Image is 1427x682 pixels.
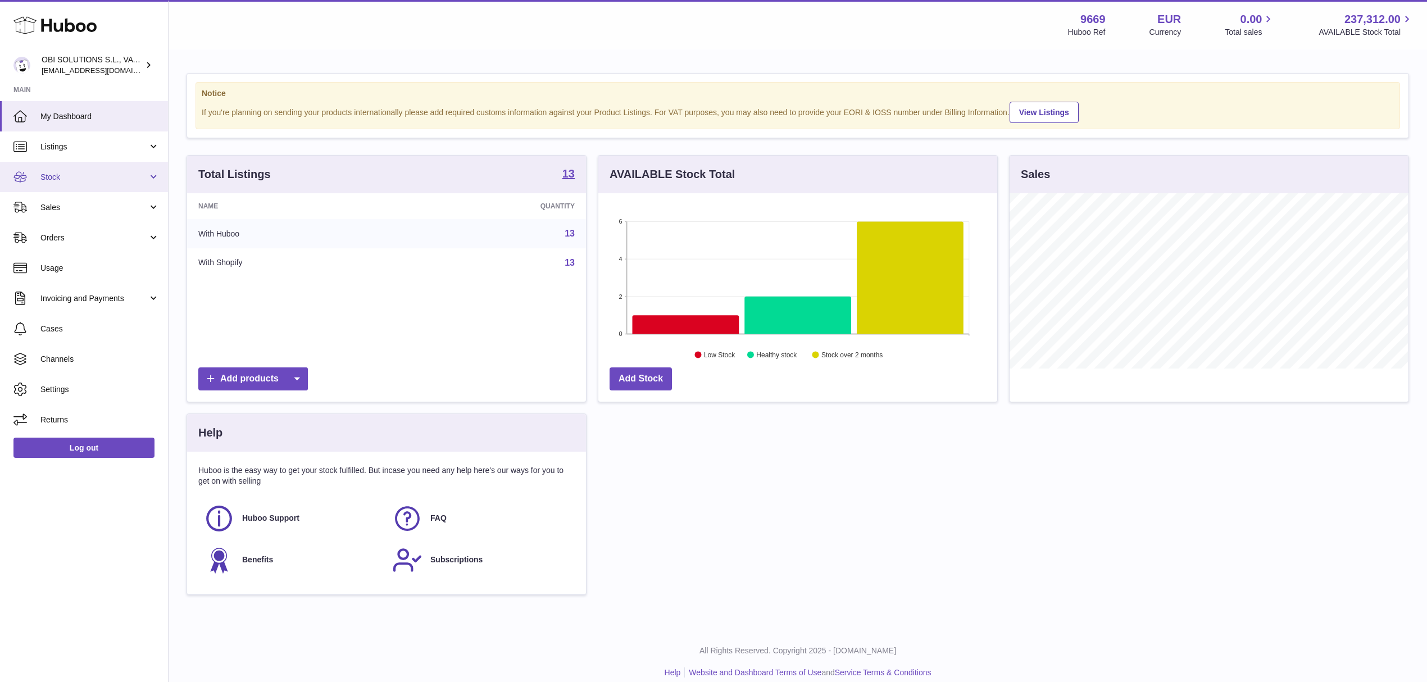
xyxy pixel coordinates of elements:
a: 13 [562,168,575,181]
a: 0.00 Total sales [1225,12,1275,38]
span: Returns [40,415,160,425]
h3: Sales [1021,167,1050,182]
p: Huboo is the easy way to get your stock fulfilled. But incase you need any help here's our ways f... [198,465,575,487]
h3: Help [198,425,222,440]
p: All Rights Reserved. Copyright 2025 - [DOMAIN_NAME] [178,645,1418,656]
a: Log out [13,438,154,458]
a: Help [665,668,681,677]
span: Cases [40,324,160,334]
div: If you're planning on sending your products internationally please add required customs informati... [202,100,1394,123]
td: With Shopify [187,248,402,278]
a: Huboo Support [204,503,381,534]
strong: EUR [1157,12,1181,27]
text: 2 [619,293,622,300]
strong: 13 [562,168,575,179]
td: With Huboo [187,219,402,248]
span: [EMAIL_ADDRESS][DOMAIN_NAME] [42,66,165,75]
text: Stock over 2 months [821,351,883,359]
a: View Listings [1010,102,1079,123]
span: Sales [40,202,148,213]
text: Healthy stock [756,351,797,359]
span: Settings [40,384,160,395]
span: Stock [40,172,148,183]
span: Benefits [242,554,273,565]
text: 0 [619,330,622,337]
a: 237,312.00 AVAILABLE Stock Total [1319,12,1414,38]
span: Listings [40,142,148,152]
div: Huboo Ref [1068,27,1106,38]
text: Low Stock [704,351,735,359]
a: Subscriptions [392,545,569,575]
span: Channels [40,354,160,365]
div: OBI SOLUTIONS S.L., VAT: B70911078 [42,54,143,76]
a: 13 [565,229,575,238]
th: Name [187,193,402,219]
th: Quantity [402,193,586,219]
text: 6 [619,218,622,225]
a: FAQ [392,503,569,534]
a: Add Stock [610,367,672,390]
h3: Total Listings [198,167,271,182]
span: Usage [40,263,160,274]
span: Huboo Support [242,513,299,524]
span: Invoicing and Payments [40,293,148,304]
span: AVAILABLE Stock Total [1319,27,1414,38]
a: Benefits [204,545,381,575]
span: FAQ [430,513,447,524]
li: and [685,667,931,678]
a: Website and Dashboard Terms of Use [689,668,821,677]
a: Add products [198,367,308,390]
div: Currency [1149,27,1181,38]
span: Orders [40,233,148,243]
span: 237,312.00 [1344,12,1401,27]
a: Service Terms & Conditions [835,668,931,677]
h3: AVAILABLE Stock Total [610,167,735,182]
img: internalAdmin-9669@internal.huboo.com [13,57,30,74]
span: Total sales [1225,27,1275,38]
span: My Dashboard [40,111,160,122]
text: 4 [619,256,622,262]
span: Subscriptions [430,554,483,565]
span: 0.00 [1240,12,1262,27]
a: 13 [565,258,575,267]
strong: Notice [202,88,1394,99]
strong: 9669 [1080,12,1106,27]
